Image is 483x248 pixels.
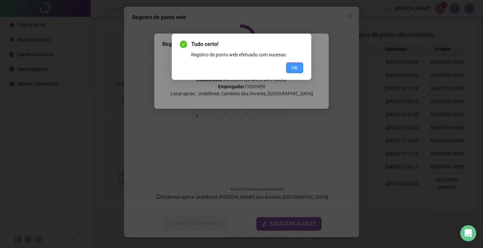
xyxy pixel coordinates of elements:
[191,51,303,58] div: Registro de ponto web efetuado com sucesso.
[191,40,303,48] span: Tudo certo!
[460,225,476,241] div: Open Intercom Messenger
[291,64,298,71] span: OK
[286,62,303,73] button: OK
[180,41,187,48] span: check-circle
